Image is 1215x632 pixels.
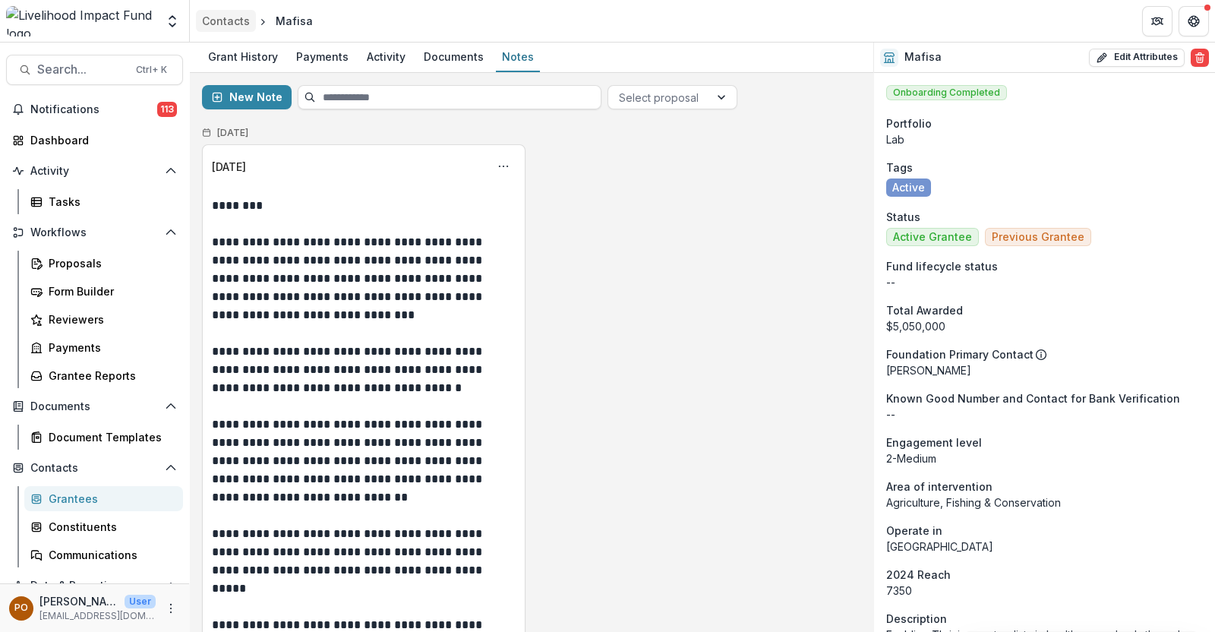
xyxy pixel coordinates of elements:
[6,6,156,36] img: Livelihood Impact Fund logo
[886,523,942,539] span: Operate in
[886,450,1203,466] p: 2-Medium
[886,85,1007,100] span: Onboarding Completed
[6,128,183,153] a: Dashboard
[886,160,913,175] span: Tags
[157,102,177,117] span: 113
[24,425,183,450] a: Document Templates
[39,593,118,609] p: [PERSON_NAME]
[418,43,490,72] a: Documents
[886,362,1203,378] p: [PERSON_NAME]
[133,62,170,78] div: Ctrl + K
[1191,49,1209,67] button: Delete
[904,51,942,64] h2: Mafisa
[886,346,1034,362] p: Foundation Primary Contact
[24,307,183,332] a: Reviewers
[24,335,183,360] a: Payments
[6,55,183,85] button: Search...
[49,429,171,445] div: Document Templates
[6,456,183,480] button: Open Contacts
[49,491,171,507] div: Grantees
[162,6,183,36] button: Open entity switcher
[30,580,159,592] span: Data & Reporting
[886,611,947,627] span: Description
[24,542,183,567] a: Communications
[49,194,171,210] div: Tasks
[24,486,183,511] a: Grantees
[992,231,1084,244] span: Previous Grantee
[886,539,1203,555] p: [GEOGRAPHIC_DATA]
[886,434,982,450] span: Engagement level
[886,274,1203,290] p: --
[276,13,313,29] div: Mafisa
[491,154,516,179] button: Options
[24,189,183,214] a: Tasks
[886,115,932,131] span: Portfolio
[202,43,284,72] a: Grant History
[202,13,250,29] div: Contacts
[24,363,183,388] a: Grantee Reports
[202,85,292,109] button: New Note
[886,390,1180,406] span: Known Good Number and Contact for Bank Verification
[1179,6,1209,36] button: Get Help
[49,368,171,384] div: Grantee Reports
[49,519,171,535] div: Constituents
[196,10,319,32] nav: breadcrumb
[24,514,183,539] a: Constituents
[49,547,171,563] div: Communications
[361,43,412,72] a: Activity
[886,258,998,274] span: Fund lifecycle status
[196,10,256,32] a: Contacts
[886,495,1203,510] p: Agriculture, Fishing & Conservation
[418,46,490,68] div: Documents
[24,251,183,276] a: Proposals
[361,46,412,68] div: Activity
[892,182,925,194] span: Active
[893,231,972,244] span: Active Grantee
[290,43,355,72] a: Payments
[886,479,993,495] span: Area of intervention
[6,159,183,183] button: Open Activity
[24,279,183,304] a: Form Builder
[30,165,159,178] span: Activity
[14,603,28,613] div: Peige Omondi
[217,128,248,138] h2: [DATE]
[30,226,159,239] span: Workflows
[30,400,159,413] span: Documents
[30,103,157,116] span: Notifications
[202,46,284,68] div: Grant History
[886,318,1203,334] div: $5,050,000
[30,132,171,148] div: Dashboard
[6,394,183,419] button: Open Documents
[886,567,951,583] span: 2024 Reach
[1142,6,1172,36] button: Partners
[886,406,1203,422] p: --
[886,131,1203,147] p: Lab
[212,159,246,175] div: [DATE]
[886,209,920,225] span: Status
[30,462,159,475] span: Contacts
[290,46,355,68] div: Payments
[49,283,171,299] div: Form Builder
[49,255,171,271] div: Proposals
[37,62,127,77] span: Search...
[496,43,540,72] a: Notes
[6,574,183,598] button: Open Data & Reporting
[1089,49,1185,67] button: Edit Attributes
[49,340,171,355] div: Payments
[886,583,1203,599] p: 7350
[6,220,183,245] button: Open Workflows
[6,97,183,122] button: Notifications113
[39,609,156,623] p: [EMAIL_ADDRESS][DOMAIN_NAME]
[125,595,156,608] p: User
[49,311,171,327] div: Reviewers
[886,302,963,318] span: Total Awarded
[496,46,540,68] div: Notes
[162,599,180,618] button: More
